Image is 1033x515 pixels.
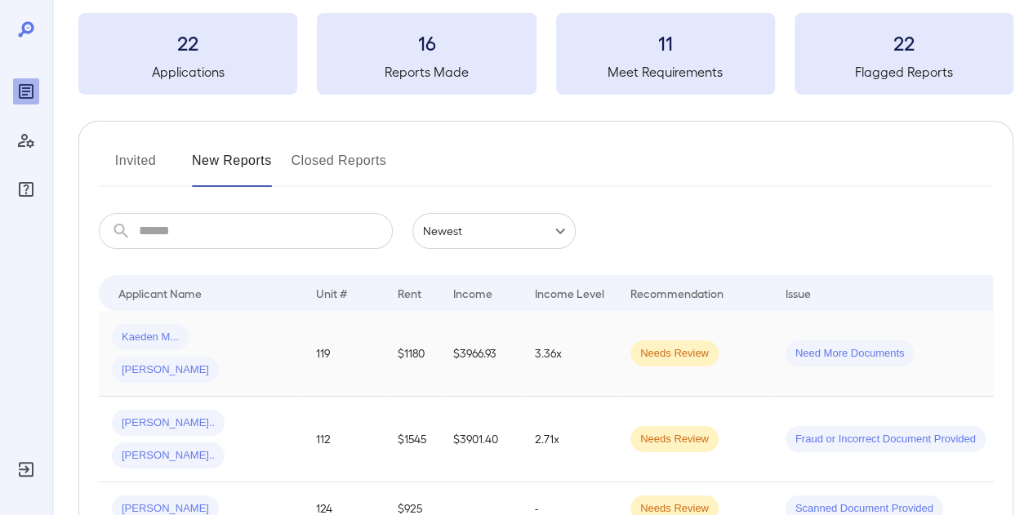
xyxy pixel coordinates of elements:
div: Recommendation [630,283,724,303]
div: Issue [786,283,812,303]
div: Income Level [535,283,604,303]
td: $3966.93 [440,311,522,397]
td: 119 [303,311,385,397]
div: Rent [398,283,424,303]
h3: 11 [556,29,775,55]
span: Kaeden M... [112,330,189,345]
div: Income [453,283,492,303]
td: 3.36x [522,311,617,397]
div: Unit # [316,283,347,303]
td: 112 [303,397,385,482]
div: FAQ [13,176,39,202]
span: Need More Documents [786,346,915,362]
span: [PERSON_NAME].. [112,415,225,431]
span: Fraud or Incorrect Document Provided [786,432,986,447]
div: Reports [13,78,39,104]
h5: Flagged Reports [795,62,1013,82]
h5: Applications [78,62,297,82]
span: Needs Review [630,346,719,362]
div: Log Out [13,456,39,482]
h5: Reports Made [317,62,536,82]
button: Invited [99,148,172,187]
td: 2.71x [522,397,617,482]
span: [PERSON_NAME] [112,362,219,378]
button: New Reports [192,148,272,187]
td: $1180 [385,311,440,397]
td: $1545 [385,397,440,482]
span: [PERSON_NAME].. [112,448,225,464]
div: Applicant Name [118,283,202,303]
h3: 22 [78,29,297,55]
summary: 22Applications16Reports Made11Meet Requirements22Flagged Reports [78,13,1013,95]
h3: 16 [317,29,536,55]
h3: 22 [795,29,1013,55]
h5: Meet Requirements [556,62,775,82]
div: Newest [412,213,576,249]
span: Needs Review [630,432,719,447]
button: Closed Reports [292,148,387,187]
div: Manage Users [13,127,39,153]
td: $3901.40 [440,397,522,482]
